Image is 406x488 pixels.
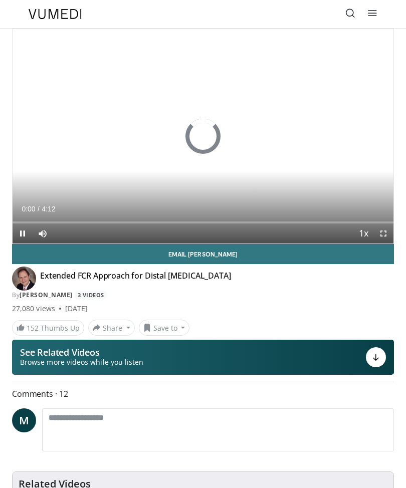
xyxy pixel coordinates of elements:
div: By [12,291,394,300]
a: 3 Videos [74,291,107,299]
span: 4:12 [42,205,55,213]
button: Mute [33,223,53,243]
h4: Extended FCR Approach for Distal [MEDICAL_DATA] [40,271,231,287]
span: Browse more videos while you listen [20,357,143,367]
button: Fullscreen [373,223,393,243]
a: M [12,408,36,432]
button: See Related Videos Browse more videos while you listen [12,340,394,375]
img: Avatar [12,267,36,291]
a: [PERSON_NAME] [20,291,73,299]
p: See Related Videos [20,347,143,357]
div: [DATE] [65,304,88,314]
span: 152 [27,323,39,333]
span: Comments 12 [12,387,394,400]
button: Playback Rate [353,223,373,243]
button: Share [88,320,135,336]
div: Progress Bar [13,221,393,223]
button: Pause [13,223,33,243]
img: VuMedi Logo [29,9,82,19]
a: 152 Thumbs Up [12,320,84,336]
span: / [38,205,40,213]
video-js: Video Player [13,29,393,243]
a: Email [PERSON_NAME] [12,244,394,264]
span: 0:00 [22,205,35,213]
button: Save to [139,320,190,336]
span: 27,080 views [12,304,55,314]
